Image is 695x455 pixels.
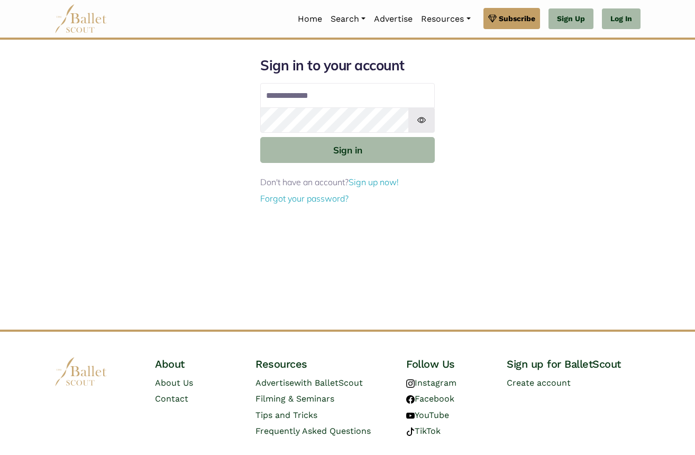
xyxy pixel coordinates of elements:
[488,13,497,24] img: gem.svg
[406,395,415,404] img: facebook logo
[260,193,349,204] a: Forgot your password?
[255,357,389,371] h4: Resources
[294,8,326,30] a: Home
[255,410,317,420] a: Tips and Tricks
[294,378,363,388] span: with BalletScout
[483,8,540,29] a: Subscribe
[406,410,449,420] a: YouTube
[499,13,535,24] span: Subscribe
[406,427,415,436] img: tiktok logo
[507,378,571,388] a: Create account
[406,379,415,388] img: instagram logo
[406,394,454,404] a: Facebook
[406,357,490,371] h4: Follow Us
[406,378,456,388] a: Instagram
[370,8,417,30] a: Advertise
[507,357,641,371] h4: Sign up for BalletScout
[602,8,641,30] a: Log In
[54,357,107,386] img: logo
[155,357,239,371] h4: About
[255,378,363,388] a: Advertisewith BalletScout
[260,137,435,163] button: Sign in
[260,176,435,189] p: Don't have an account?
[349,177,399,187] a: Sign up now!
[260,57,435,75] h1: Sign in to your account
[326,8,370,30] a: Search
[406,412,415,420] img: youtube logo
[406,426,441,436] a: TikTok
[155,378,193,388] a: About Us
[155,394,188,404] a: Contact
[417,8,474,30] a: Resources
[255,426,371,436] a: Frequently Asked Questions
[255,394,334,404] a: Filming & Seminars
[548,8,593,30] a: Sign Up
